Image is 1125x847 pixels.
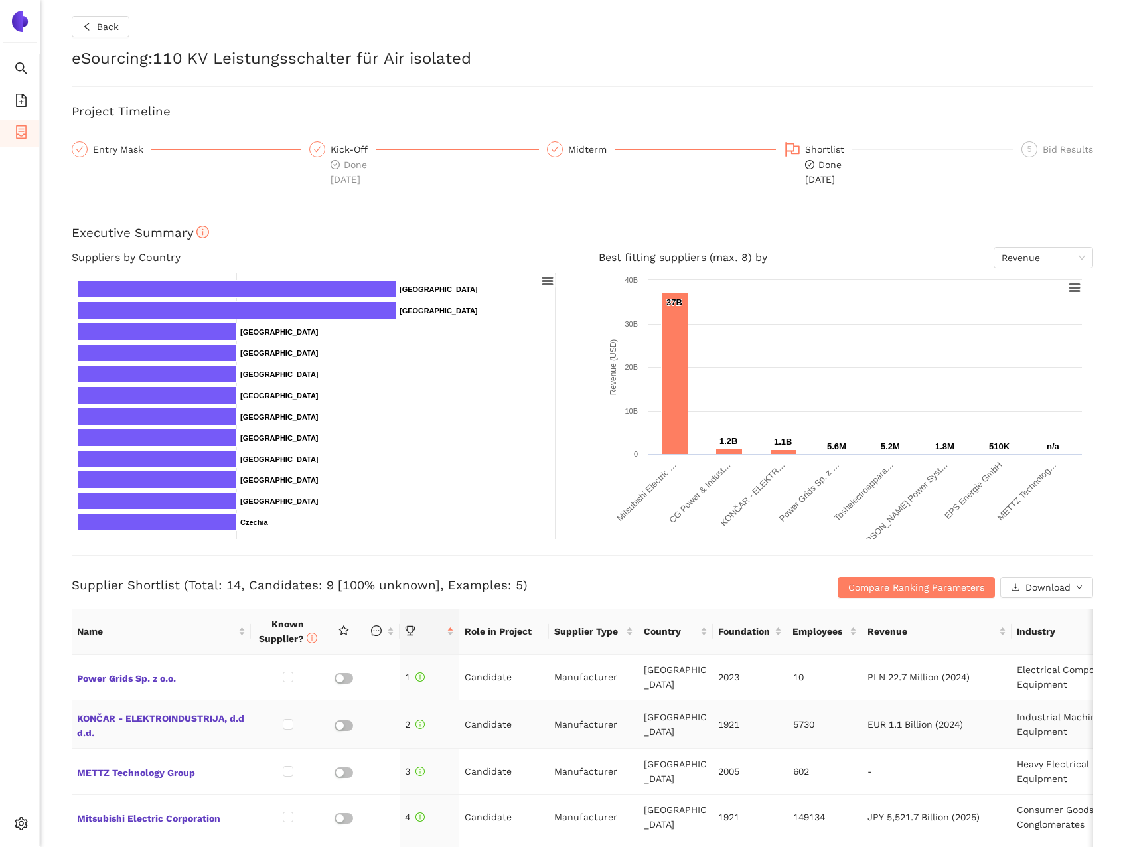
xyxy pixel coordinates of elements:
span: info-circle [196,226,209,238]
td: Candidate [459,700,549,749]
text: 30B [625,320,638,328]
text: [GEOGRAPHIC_DATA] [240,349,319,357]
td: 149134 [788,795,862,840]
text: 1.2B [719,436,737,446]
span: search [15,57,28,84]
span: Country [644,624,698,639]
th: this column's title is Country,this column is sortable [638,609,713,654]
h3: Executive Summary [72,224,1093,242]
text: [GEOGRAPHIC_DATA] [240,497,319,505]
h4: Best fitting suppliers (max. 8) by [599,247,1094,268]
span: Download [1025,580,1071,595]
text: 40B [625,276,638,284]
span: info-circle [415,720,425,729]
div: Kick-Off [331,141,376,157]
div: Shortlist [805,141,852,157]
td: [GEOGRAPHIC_DATA] [638,749,713,795]
td: 10 [788,654,862,700]
span: check [551,145,559,153]
text: 1.1B [774,437,792,447]
text: 0 [633,450,637,458]
td: 5730 [788,700,862,749]
span: flag [785,141,800,157]
span: Revenue [867,624,996,639]
span: Done [DATE] [805,159,842,185]
td: Candidate [459,749,549,795]
span: Supplier Type [554,624,623,639]
span: 5 [1027,145,1032,154]
td: 2023 [713,654,787,700]
td: 2005 [713,749,787,795]
td: [GEOGRAPHIC_DATA] [638,700,713,749]
text: [GEOGRAPHIC_DATA] [240,413,319,421]
span: Revenue [1002,248,1085,268]
th: this column's title is Revenue,this column is sortable [862,609,1012,654]
span: info-circle [415,812,425,822]
td: Candidate [459,654,549,700]
text: 10B [625,407,638,415]
text: [GEOGRAPHIC_DATA] [400,307,478,315]
h3: Supplier Shortlist (Total: 14, Candidates: 9 [100% unknown], Examples: 5) [72,577,753,594]
span: Compare Ranking Parameters [848,580,984,595]
span: left [82,22,92,33]
td: Manufacturer [549,700,638,749]
span: JPY 5,521.7 Billion (2025) [867,812,980,822]
text: Mitsubishi Electric … [615,460,678,524]
h4: Suppliers by Country [72,247,567,268]
text: [GEOGRAPHIC_DATA] [240,392,319,400]
th: this column's title is Name,this column is sortable [72,609,251,654]
span: info-circle [415,767,425,776]
td: 602 [788,749,862,795]
text: [GEOGRAPHIC_DATA] [240,328,319,336]
text: 5.6M [827,441,846,451]
h2: eSourcing : 110 KV Leistungsschalter für Air isolated [72,48,1093,70]
span: KONČAR - ELEKTROINDUSTRIJA, d.d d.d. [77,708,246,740]
td: Manufacturer [549,749,638,795]
span: download [1011,583,1020,593]
button: downloadDownloaddown [1000,577,1093,598]
span: METTZ Technology Group [77,763,246,780]
text: Power Grids Sp. z … [777,460,840,524]
span: Name [77,624,236,639]
span: Back [97,19,119,34]
span: - [867,766,872,777]
text: EPS Energie GmbH [942,460,1004,521]
td: Manufacturer [549,795,638,840]
span: message [371,625,382,636]
span: check-circle [331,160,340,169]
button: Compare Ranking Parameters [838,577,995,598]
th: this column is sortable [362,609,400,654]
text: 5.2M [881,441,900,451]
h3: Project Timeline [72,103,1093,120]
span: check-circle [805,160,814,169]
text: [GEOGRAPHIC_DATA] [240,434,319,442]
text: 20B [625,363,638,371]
text: Czechia [240,518,268,526]
span: 4 [405,812,425,822]
th: this column's title is Employees,this column is sortable [787,609,862,654]
text: [PERSON_NAME] Power Syst… [854,460,949,556]
td: 1921 [713,700,787,749]
text: CG Power & Indust… [667,460,732,525]
div: Entry Mask [72,141,301,157]
text: [GEOGRAPHIC_DATA] [400,285,478,293]
span: Mitsubishi Electric Corporation [77,809,246,826]
text: [GEOGRAPHIC_DATA] [240,370,319,378]
img: Logo [9,11,31,32]
span: container [15,121,28,147]
text: 510K [989,441,1010,451]
span: trophy [405,625,415,636]
span: check [76,145,84,153]
text: [GEOGRAPHIC_DATA] [240,455,319,463]
span: Power Grids Sp. z o.o. [77,668,246,686]
span: Bid Results [1043,144,1093,155]
text: [GEOGRAPHIC_DATA] [240,476,319,484]
span: star [338,625,349,636]
td: [GEOGRAPHIC_DATA] [638,654,713,700]
span: Done [DATE] [331,159,367,185]
div: Shortlistcheck-circleDone[DATE] [784,141,1013,187]
td: Manufacturer [549,654,638,700]
div: Entry Mask [93,141,151,157]
td: [GEOGRAPHIC_DATA] [638,795,713,840]
text: 37B [666,297,682,307]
